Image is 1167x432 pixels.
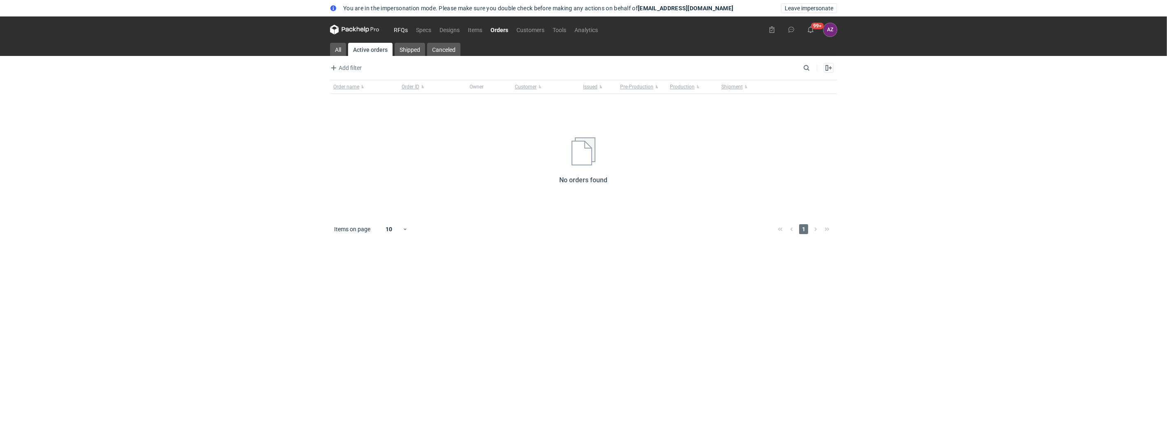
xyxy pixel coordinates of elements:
[395,43,425,56] a: Shipped
[549,25,570,35] a: Tools
[512,25,549,35] a: Customers
[435,25,464,35] a: Designs
[427,43,460,56] a: Canceled
[785,5,833,11] span: Leave impersonate
[570,25,602,35] a: Analytics
[823,23,837,37] div: Arkadiusz Zielińska
[412,25,435,35] a: Specs
[348,43,393,56] a: Active orders
[802,63,828,73] input: Search
[330,43,346,56] a: All
[328,63,362,73] button: Add filter
[804,23,817,36] button: 99+
[560,175,608,185] h2: No orders found
[334,225,370,233] span: Items on page
[376,223,402,235] div: 10
[799,224,808,234] span: 1
[486,25,512,35] a: Orders
[464,25,486,35] a: Items
[343,4,734,12] span: You are in the impersonation mode. Please make sure you double check before making any actions on...
[823,23,837,37] button: AZ
[330,25,379,35] svg: Packhelp Pro
[638,5,733,12] strong: [EMAIL_ADDRESS][DOMAIN_NAME]
[390,25,412,35] a: RFQs
[781,3,837,13] button: Leave impersonate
